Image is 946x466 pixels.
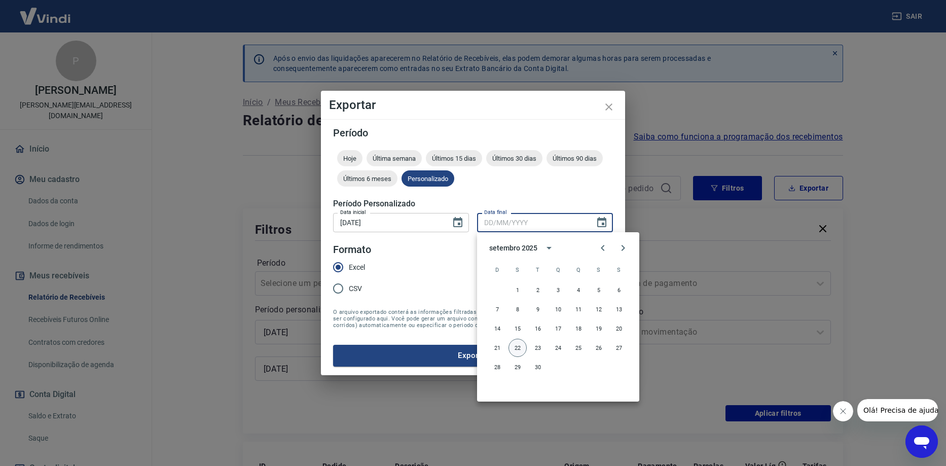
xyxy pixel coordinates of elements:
span: Olá! Precisa de ajuda? [6,7,85,15]
span: sexta-feira [590,260,608,280]
button: 7 [488,300,506,318]
button: close [597,95,621,119]
div: Últimos 6 meses [337,170,397,187]
button: 27 [610,339,628,357]
div: setembro 2025 [489,243,537,254]
button: Previous month [593,238,613,258]
div: Hoje [337,150,362,166]
div: Últimos 30 dias [486,150,542,166]
h5: Período Personalizado [333,199,613,209]
span: Hoje [337,155,362,162]
span: Personalizado [402,175,454,183]
button: 6 [610,281,628,299]
button: 12 [590,300,608,318]
iframe: Mensagem da empresa [857,399,938,421]
button: 25 [569,339,588,357]
button: 3 [549,281,567,299]
button: calendar view is open, switch to year view [540,239,558,257]
h5: Período [333,128,613,138]
span: Últimos 30 dias [486,155,542,162]
iframe: Fechar mensagem [833,401,853,421]
span: terça-feira [529,260,547,280]
button: 28 [488,358,506,376]
button: 15 [508,319,527,338]
div: Personalizado [402,170,454,187]
button: 26 [590,339,608,357]
button: 24 [549,339,567,357]
button: 5 [590,281,608,299]
button: 21 [488,339,506,357]
button: 20 [610,319,628,338]
label: Data inicial [340,208,366,216]
button: Exportar [333,345,613,366]
span: Últimos 90 dias [547,155,603,162]
iframe: Botão para abrir a janela de mensagens [905,425,938,458]
span: O arquivo exportado conterá as informações filtradas na tela anterior com exceção do período que ... [333,309,613,329]
div: Últimos 90 dias [547,150,603,166]
span: segunda-feira [508,260,527,280]
button: 14 [488,319,506,338]
button: 13 [610,300,628,318]
span: domingo [488,260,506,280]
button: Choose date, selected date is 20 de set de 2025 [448,212,468,233]
button: 11 [569,300,588,318]
span: Última semana [367,155,422,162]
button: 19 [590,319,608,338]
button: 16 [529,319,547,338]
button: 29 [508,358,527,376]
legend: Formato [333,242,371,257]
button: 30 [529,358,547,376]
span: sábado [610,260,628,280]
span: quarta-feira [549,260,567,280]
label: Data final [484,208,507,216]
span: quinta-feira [569,260,588,280]
span: CSV [349,283,362,294]
input: DD/MM/YYYY [333,213,444,232]
div: Últimos 15 dias [426,150,482,166]
button: Choose date [592,212,612,233]
div: Última semana [367,150,422,166]
h4: Exportar [329,99,617,111]
button: 17 [549,319,567,338]
button: 18 [569,319,588,338]
button: 2 [529,281,547,299]
input: DD/MM/YYYY [477,213,588,232]
button: 8 [508,300,527,318]
button: 9 [529,300,547,318]
button: 1 [508,281,527,299]
button: 22 [508,339,527,357]
span: Excel [349,262,365,273]
span: Últimos 15 dias [426,155,482,162]
button: 4 [569,281,588,299]
button: 10 [549,300,567,318]
button: Next month [613,238,633,258]
button: 23 [529,339,547,357]
span: Últimos 6 meses [337,175,397,183]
